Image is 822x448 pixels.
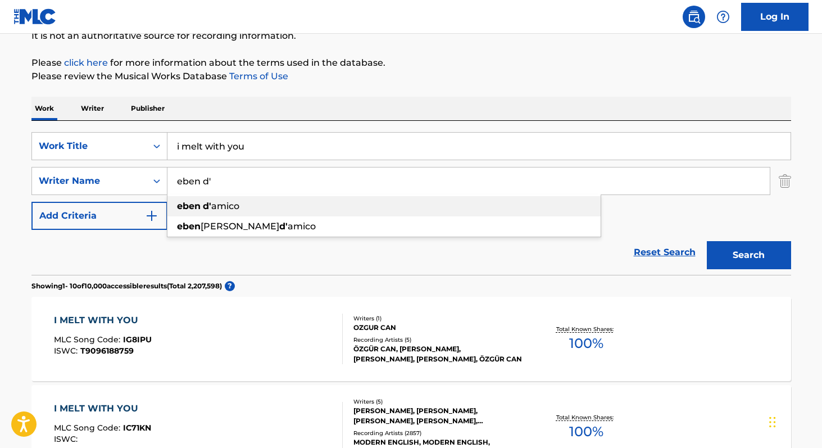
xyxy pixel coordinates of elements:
div: OZGUR CAN [353,323,523,333]
p: Please review the Musical Works Database [31,70,791,83]
span: 100 % [569,422,603,442]
a: Terms of Use [227,71,288,82]
img: MLC Logo [13,8,57,25]
p: Publisher [128,97,168,120]
iframe: Chat Widget [766,394,822,448]
img: search [687,10,701,24]
p: It is not an authoritative source for recording information. [31,29,791,43]
button: Search [707,241,791,269]
div: Drag [769,405,776,439]
img: help [716,10,730,24]
span: ISWC : [54,346,80,356]
strong: eben [177,201,201,211]
span: IC71KN [123,423,151,433]
span: [PERSON_NAME] [201,221,279,232]
p: Total Known Shares: [556,325,616,333]
div: Work Title [39,139,140,153]
div: I MELT WITH YOU [54,314,152,327]
span: 100 % [569,333,603,354]
span: ? [225,281,235,291]
button: Add Criteria [31,202,167,230]
span: T9096188759 [80,346,134,356]
div: Help [712,6,734,28]
strong: d' [279,221,288,232]
span: amico [211,201,239,211]
p: Please for more information about the terms used in the database. [31,56,791,70]
img: 9d2ae6d4665cec9f34b9.svg [145,209,158,223]
div: I MELT WITH YOU [54,402,151,415]
img: Delete Criterion [779,167,791,195]
div: Recording Artists ( 2857 ) [353,429,523,437]
div: Writers ( 1 ) [353,314,523,323]
a: Reset Search [628,240,701,265]
a: I MELT WITH YOUMLC Song Code:IG8IPUISWC:T9096188759Writers (1)OZGUR CANRecording Artists (5)ÖZGÜR... [31,297,791,381]
form: Search Form [31,132,791,275]
p: Work [31,97,57,120]
p: Total Known Shares: [556,413,616,422]
a: Log In [741,3,809,31]
div: [PERSON_NAME], [PERSON_NAME], [PERSON_NAME], [PERSON_NAME], [PERSON_NAME] [353,406,523,426]
span: MLC Song Code : [54,334,123,345]
a: click here [64,57,108,68]
span: ISWC : [54,434,80,444]
div: Writers ( 5 ) [353,397,523,406]
div: Writer Name [39,174,140,188]
span: amico [288,221,316,232]
a: Public Search [683,6,705,28]
strong: eben [177,221,201,232]
div: ÖZGÜR CAN, [PERSON_NAME], [PERSON_NAME], [PERSON_NAME], ÖZGÜR CAN [353,344,523,364]
p: Showing 1 - 10 of 10,000 accessible results (Total 2,207,598 ) [31,281,222,291]
span: IG8IPU [123,334,152,345]
strong: d' [203,201,211,211]
span: MLC Song Code : [54,423,123,433]
div: Recording Artists ( 5 ) [353,336,523,344]
p: Writer [78,97,107,120]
